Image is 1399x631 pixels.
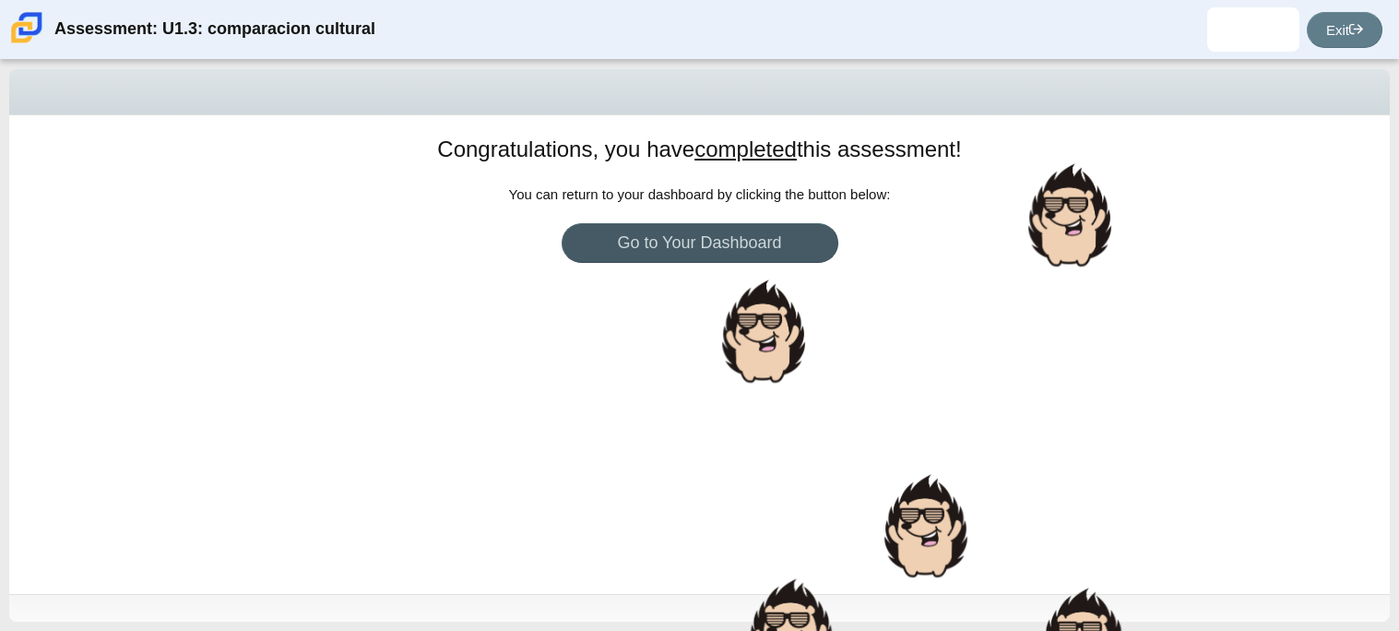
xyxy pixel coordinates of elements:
h1: Congratulations, you have this assessment! [437,134,961,165]
a: Go to Your Dashboard [562,223,838,263]
a: Exit [1307,12,1382,48]
div: Assessment: U1.3: comparacion cultural [54,7,375,52]
u: completed [694,137,797,161]
span: You can return to your dashboard by clicking the button below: [509,186,891,202]
img: yazmin.delgado.gTGdMF [1239,15,1268,44]
a: Carmen School of Science & Technology [7,34,46,50]
img: Carmen School of Science & Technology [7,8,46,47]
